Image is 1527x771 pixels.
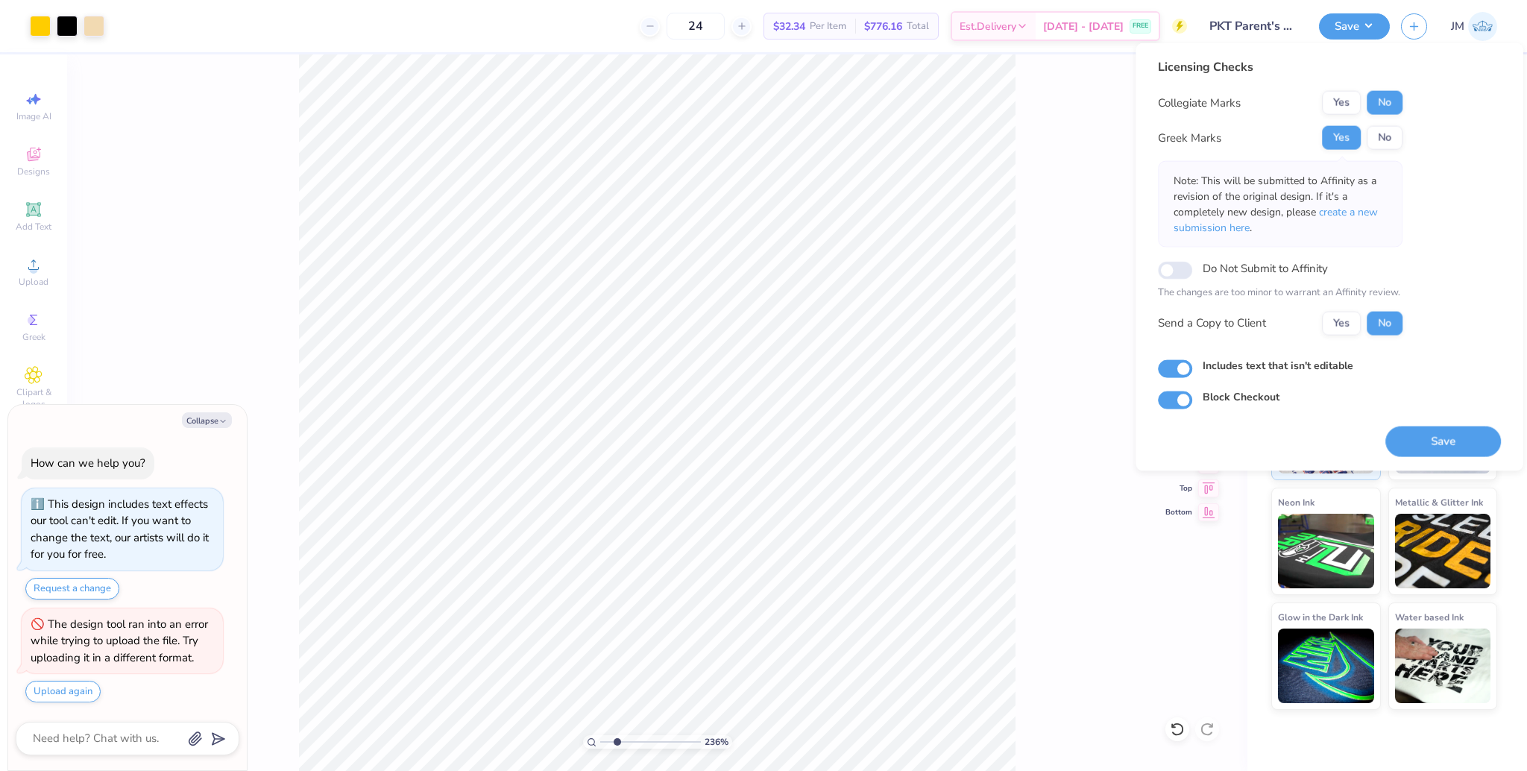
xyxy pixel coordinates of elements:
[19,276,48,288] span: Upload
[960,19,1016,34] span: Est. Delivery
[1174,205,1378,235] span: create a new submission here
[25,578,119,600] button: Request a change
[1451,12,1497,41] a: JM
[907,19,929,34] span: Total
[1158,129,1221,146] div: Greek Marks
[1278,514,1374,588] img: Neon Ink
[16,110,51,122] span: Image AI
[1395,514,1491,588] img: Metallic & Glitter Ink
[1203,259,1328,278] label: Do Not Submit to Affinity
[1278,629,1374,703] img: Glow in the Dark Ink
[1158,315,1266,332] div: Send a Copy to Client
[667,13,725,40] input: – –
[1203,357,1353,373] label: Includes text that isn't editable
[1322,91,1361,115] button: Yes
[1165,483,1192,494] span: Top
[864,19,902,34] span: $776.16
[31,497,209,562] div: This design includes text effects our tool can't edit. If you want to change the text, our artist...
[1198,11,1308,41] input: Untitled Design
[810,19,846,34] span: Per Item
[1322,311,1361,335] button: Yes
[1367,311,1402,335] button: No
[1133,21,1148,31] span: FREE
[1468,12,1497,41] img: John Michael Binayas
[1278,494,1315,510] span: Neon Ink
[17,166,50,177] span: Designs
[1322,126,1361,150] button: Yes
[1158,286,1402,300] p: The changes are too minor to warrant an Affinity review.
[1158,94,1241,111] div: Collegiate Marks
[773,19,805,34] span: $32.34
[1203,388,1279,404] label: Block Checkout
[1451,18,1464,35] span: JM
[31,617,208,665] div: The design tool ran into an error while trying to upload the file. Try uploading it in a differen...
[1367,91,1402,115] button: No
[705,735,728,749] span: 236 %
[1395,609,1464,625] span: Water based Ink
[7,386,60,410] span: Clipart & logos
[1165,507,1192,517] span: Bottom
[1278,609,1363,625] span: Glow in the Dark Ink
[1319,13,1390,40] button: Save
[1395,494,1483,510] span: Metallic & Glitter Ink
[1367,126,1402,150] button: No
[25,681,101,702] button: Upload again
[1174,173,1387,236] p: Note: This will be submitted to Affinity as a revision of the original design. If it's a complete...
[1043,19,1124,34] span: [DATE] - [DATE]
[31,456,145,471] div: How can we help you?
[16,221,51,233] span: Add Text
[182,412,232,428] button: Collapse
[1158,58,1402,76] div: Licensing Checks
[22,331,45,343] span: Greek
[1385,426,1501,456] button: Save
[1395,629,1491,703] img: Water based Ink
